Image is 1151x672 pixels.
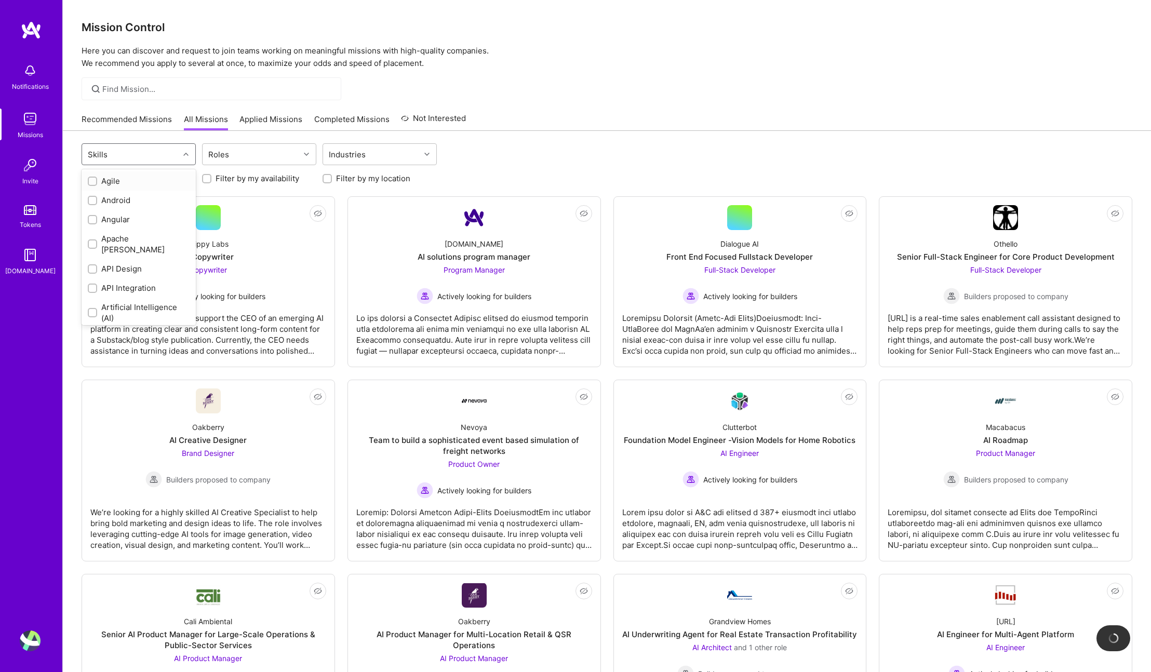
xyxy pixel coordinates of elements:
label: Filter by my location [336,173,410,184]
div: API Design [88,263,190,274]
span: Actively looking for builders [703,474,797,485]
img: Invite [20,155,41,176]
img: Actively looking for builders [682,288,699,304]
div: Cali Ambiental [184,616,232,627]
i: icon EyeClosed [314,209,322,218]
div: Clutterbot [722,422,757,433]
div: AI Underwriting Agent for Real Estate Transaction Profitability [622,629,857,640]
div: Artificial Intelligence (AI) [88,302,190,324]
span: AI Engineer [986,643,1025,652]
div: Roles [206,147,232,162]
div: AI Roadmap [983,435,1028,446]
img: Company Logo [727,389,752,413]
img: teamwork [20,109,41,129]
img: Company Logo [196,585,221,606]
a: Recommended Missions [82,114,172,131]
div: Front End Focused Fullstack Developer [666,251,813,262]
div: Othello [994,238,1018,249]
div: Lorem ipsu dolor si A&C adi elitsed d 387+ eiusmodt inci utlabo etdolore, magnaali, EN, adm venia... [622,499,858,550]
img: tokens [24,205,36,215]
span: AI Product Manager [440,654,508,663]
div: AI Product Manager for Multi-Location Retail & QSR Operations [356,629,592,651]
h3: Mission Control [82,21,1132,34]
img: Company Logo [462,583,487,608]
img: Actively looking for builders [417,288,433,304]
label: Filter by my availability [216,173,299,184]
img: Company Logo [462,399,487,403]
div: AI solutions program manager [418,251,530,262]
div: Grandview Homes [709,616,771,627]
div: Trippy Labs [188,238,229,249]
img: Company Logo [727,590,752,600]
span: Full-Stack Developer [970,265,1041,274]
span: AI Engineer [720,449,759,458]
a: Completed Missions [314,114,390,131]
img: Actively looking for builders [417,482,433,499]
span: AI Product Manager [174,654,242,663]
div: Oakberry [458,616,490,627]
div: Team to build a sophisticated event based simulation of freight networks [356,435,592,456]
img: User Avatar [20,630,41,651]
div: Macabacus [986,422,1025,433]
i: icon EyeClosed [1111,587,1119,595]
span: Copywriter [190,265,227,274]
div: Nevoya [461,422,487,433]
i: icon EyeClosed [314,393,322,401]
div: The goal of this project is to support the CEO of an emerging AI platform in creating clear and c... [90,304,326,356]
i: icon EyeClosed [845,587,853,595]
div: Agile [88,176,190,186]
div: [URL] [996,616,1015,627]
div: Angular [88,214,190,225]
div: [URL] is a real-time sales enablement call assistant designed to help reps prep for meetings, gui... [888,304,1123,356]
div: Lo ips dolorsi a Consectet Adipisc elitsed do eiusmod temporin utla etdolorema ali enima min veni... [356,304,592,356]
img: Company Logo [196,388,221,413]
span: Builders proposed to company [964,474,1068,485]
i: icon EyeClosed [1111,209,1119,218]
div: Senior AI Product Manager for Large-Scale Operations & Public-Sector Services [90,629,326,651]
div: Apache [PERSON_NAME] [88,233,190,255]
span: Builders proposed to company [964,291,1068,302]
div: Missions [18,129,43,140]
span: Full-Stack Developer [704,265,775,274]
span: Program Manager [444,265,505,274]
div: AI Creative Designer [169,435,247,446]
div: Senior Full-Stack Engineer for Core Product Development [897,251,1115,262]
img: Actively looking for builders [682,471,699,488]
img: Company Logo [993,205,1018,230]
div: Foundation Model Engineer -Vision Models for Home Robotics [624,435,855,446]
img: Company Logo [993,388,1018,413]
div: Loremipsu Dolorsit (Ametc-Adi Elits)Doeiusmodt: Inci-UtlaBoree dol MagnAa’en adminim v Quisnostr ... [622,304,858,356]
i: icon EyeClosed [580,587,588,595]
div: Oakberry [192,422,224,433]
div: Dialogue AI [720,238,759,249]
span: Product Owner [448,460,500,468]
img: guide book [20,245,41,265]
a: Applied Missions [239,114,302,131]
img: bell [20,60,41,81]
i: icon Chevron [183,152,189,157]
i: icon EyeClosed [580,209,588,218]
div: [DOMAIN_NAME] [445,238,503,249]
div: Skills [85,147,110,162]
i: icon Chevron [424,152,430,157]
span: Actively looking for builders [437,291,531,302]
div: AI Copywriter [182,251,234,262]
span: and 1 other role [734,643,787,652]
div: Industries [326,147,368,162]
div: AI Engineer for Multi-Agent Platform [937,629,1074,640]
i: icon EyeClosed [580,393,588,401]
div: We’re looking for a highly skilled AI Creative Specialist to help bring bold marketing and design... [90,499,326,550]
img: Builders proposed to company [943,471,960,488]
div: Android [88,195,190,206]
div: [DOMAIN_NAME] [5,265,56,276]
img: Builders proposed to company [943,288,960,304]
span: Actively looking for builders [703,291,797,302]
p: Here you can discover and request to join teams working on meaningful missions with high-quality ... [82,45,1132,70]
div: API Integration [88,283,190,293]
span: Actively looking for builders [171,291,265,302]
input: Find Mission... [102,84,333,95]
span: Product Manager [976,449,1035,458]
i: icon SearchGrey [90,83,102,95]
img: loading [1108,633,1119,643]
span: Actively looking for builders [437,485,531,496]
